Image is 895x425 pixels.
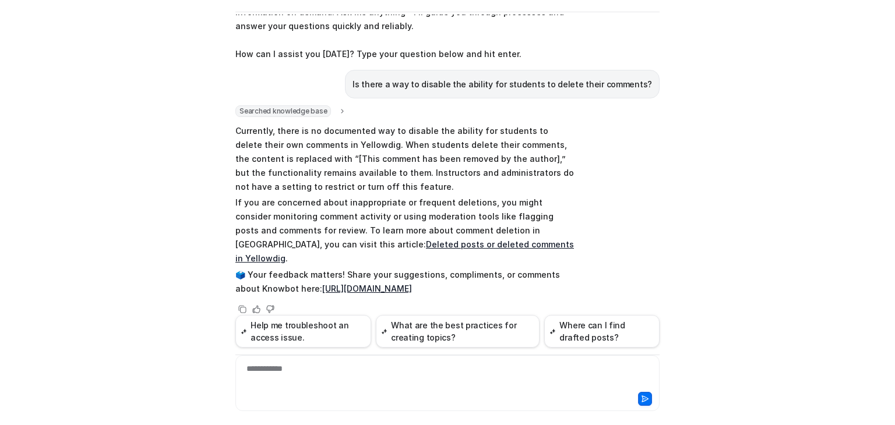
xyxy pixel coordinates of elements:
[235,105,331,117] span: Searched knowledge base
[235,268,576,296] p: 🗳️ Your feedback matters! Share your suggestions, compliments, or comments about Knowbot here:
[353,77,652,91] p: Is there a way to disable the ability for students to delete their comments?
[235,315,371,348] button: Help me troubleshoot an access issue.
[376,315,540,348] button: What are the best practices for creating topics?
[544,315,660,348] button: Where can I find drafted posts?
[235,124,576,194] p: Currently, there is no documented way to disable the ability for students to delete their own com...
[235,196,576,265] p: If you are concerned about inappropriate or frequent deletions, you might consider monitoring com...
[322,284,412,293] a: [URL][DOMAIN_NAME]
